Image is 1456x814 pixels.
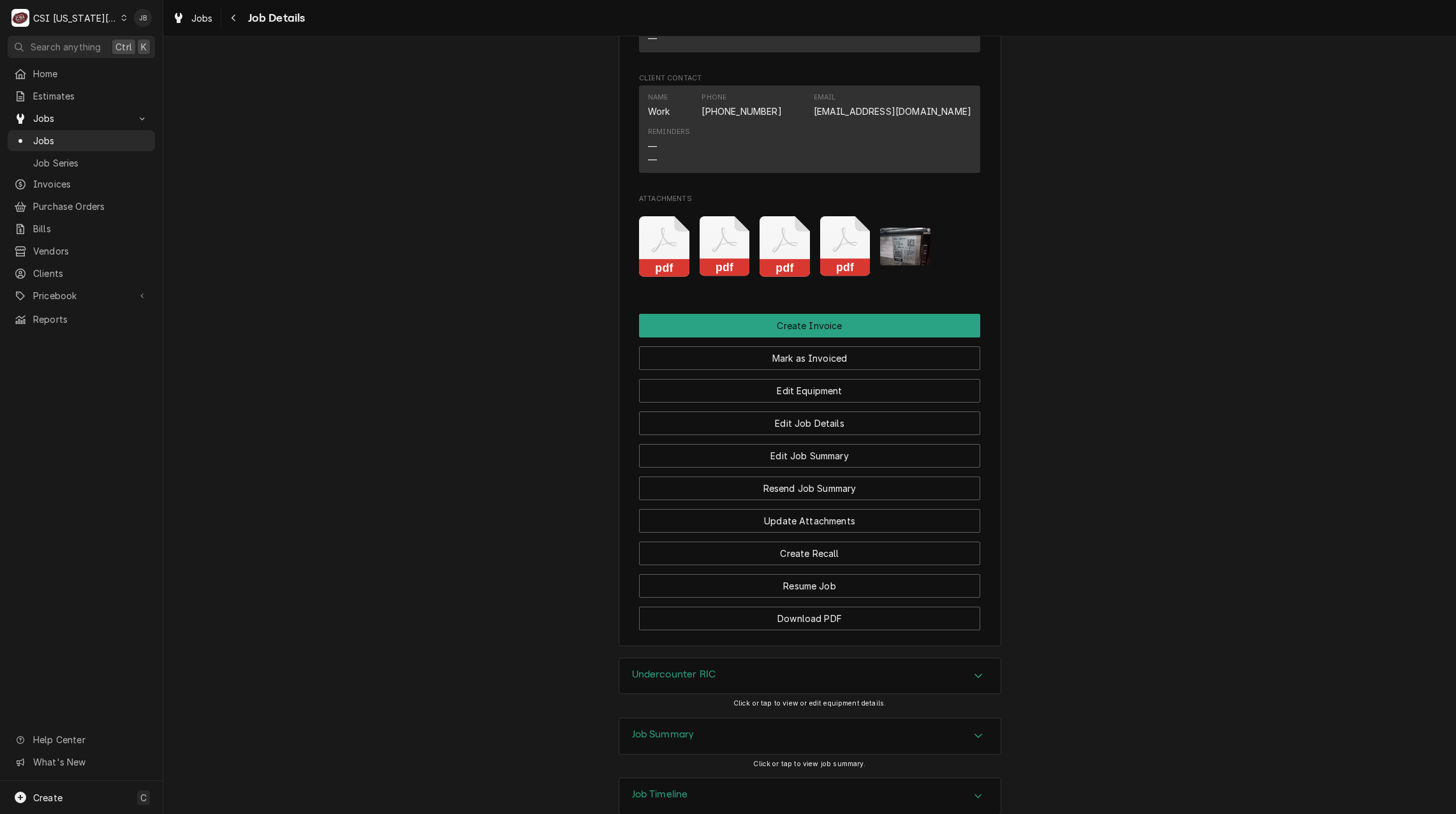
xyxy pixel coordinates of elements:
a: Jobs [8,130,155,151]
div: Name [648,93,668,103]
a: Go to Pricebook [8,285,155,306]
a: Reports [8,309,155,330]
button: pdf [700,216,750,277]
span: Attachments [639,207,980,287]
div: Button Group Row [639,565,980,598]
a: Clients [8,263,155,284]
div: Button Group Row [639,435,980,468]
div: — [648,140,657,153]
a: Vendors [8,241,155,262]
div: Accordion Header [619,778,1001,814]
span: Job Series [33,156,149,170]
span: Search anything [31,40,101,54]
div: Reminders [648,127,690,137]
div: Client Contact [639,73,980,179]
a: Bills [8,218,155,239]
button: Resend Job Summary [639,477,980,500]
a: Job Series [8,152,155,174]
div: Accordion Header [619,718,1001,754]
span: Jobs [191,11,213,25]
div: Button Group Row [639,403,980,435]
button: Resume Job [639,574,980,598]
div: Contact [639,85,980,173]
div: Job Summary [619,718,1001,755]
span: Clients [33,267,149,280]
button: Create Recall [639,542,980,565]
button: Create Invoice [639,314,980,337]
div: JB [134,9,152,27]
span: Invoices [33,177,149,191]
img: cHPb4j2yQkSYPgXqCZoX [880,228,930,265]
button: Download PDF [639,607,980,630]
div: CSI [US_STATE][GEOGRAPHIC_DATA] [33,11,117,25]
div: Button Group Row [639,468,980,500]
button: Accordion Details Expand Trigger [619,658,1001,694]
div: Name [648,93,670,118]
span: Attachments [639,194,980,204]
div: Joshua Bennett's Avatar [134,9,152,27]
a: Purchase Orders [8,196,155,217]
div: Phone [702,93,726,103]
h3: Undercounter RIC [632,669,716,681]
div: — [648,153,657,166]
button: pdf [639,216,689,277]
span: Pricebook [33,289,129,302]
button: Accordion Details Expand Trigger [619,778,1001,814]
span: Reports [33,313,149,326]
span: Vendors [33,244,149,258]
button: pdf [820,216,871,277]
span: What's New [33,755,147,769]
button: Edit Equipment [639,379,980,403]
button: Edit Job Details [639,411,980,435]
span: Click or tap to view or edit equipment details. [733,699,886,707]
span: Estimates [33,89,149,103]
div: Button Group [639,314,980,630]
span: C [140,791,147,804]
a: Jobs [167,8,218,29]
span: Help Center [33,733,147,746]
span: K [141,40,147,54]
h3: Job Timeline [632,788,688,801]
a: Home [8,63,155,84]
div: Undercounter RIC [619,658,1001,695]
div: Client Contact List [639,85,980,179]
div: C [11,9,29,27]
div: Attachments [639,194,980,286]
div: CSI Kansas City's Avatar [11,9,29,27]
div: Button Group Row [639,337,980,370]
a: [EMAIL_ADDRESS][DOMAIN_NAME] [814,106,971,117]
button: Search anythingCtrlK [8,36,155,58]
span: Purchase Orders [33,200,149,213]
span: Job Details [244,10,305,27]
span: Click or tap to view job summary. [753,760,865,768]
div: Phone [702,93,781,118]
a: [PHONE_NUMBER] [702,106,781,117]
div: Button Group Row [639,370,980,403]
a: Go to Help Center [8,729,155,750]
div: Email [814,93,836,103]
span: Jobs [33,112,129,125]
button: Accordion Details Expand Trigger [619,718,1001,754]
span: Ctrl [115,40,132,54]
button: Mark as Invoiced [639,346,980,370]
button: Edit Job Summary [639,444,980,468]
div: Button Group Row [639,314,980,337]
a: Estimates [8,85,155,107]
div: — [648,32,657,45]
div: Button Group Row [639,533,980,565]
a: Go to What's New [8,751,155,773]
span: Jobs [33,134,149,147]
div: Reminders [648,127,690,166]
div: Button Group Row [639,500,980,533]
span: Home [33,67,149,80]
a: Invoices [8,174,155,195]
div: Button Group Row [639,598,980,630]
h3: Job Summary [632,729,695,741]
a: Go to Jobs [8,108,155,129]
div: Work [648,105,670,118]
span: Create [33,792,63,803]
button: pdf [760,216,810,277]
div: Email [814,93,971,118]
button: Navigate back [224,8,244,28]
div: Accordion Header [619,658,1001,694]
